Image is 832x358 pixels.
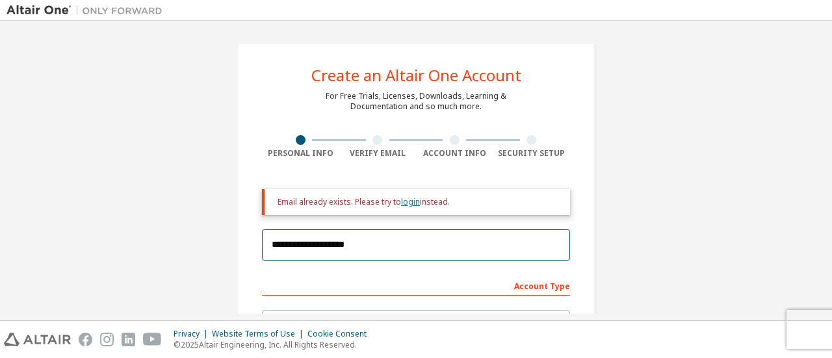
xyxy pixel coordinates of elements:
[262,275,570,296] div: Account Type
[307,329,374,339] div: Cookie Consent
[4,333,71,346] img: altair_logo.svg
[326,91,506,112] div: For Free Trials, Licenses, Downloads, Learning & Documentation and so much more.
[212,329,307,339] div: Website Terms of Use
[493,148,571,159] div: Security Setup
[79,333,92,346] img: facebook.svg
[6,4,169,17] img: Altair One
[416,148,493,159] div: Account Info
[100,333,114,346] img: instagram.svg
[278,197,560,207] div: Email already exists. Please try to instead.
[401,196,420,207] a: login
[174,339,374,350] p: © 2025 Altair Engineering, Inc. All Rights Reserved.
[143,333,162,346] img: youtube.svg
[174,329,212,339] div: Privacy
[122,333,135,346] img: linkedin.svg
[262,148,339,159] div: Personal Info
[311,68,521,83] div: Create an Altair One Account
[339,148,417,159] div: Verify Email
